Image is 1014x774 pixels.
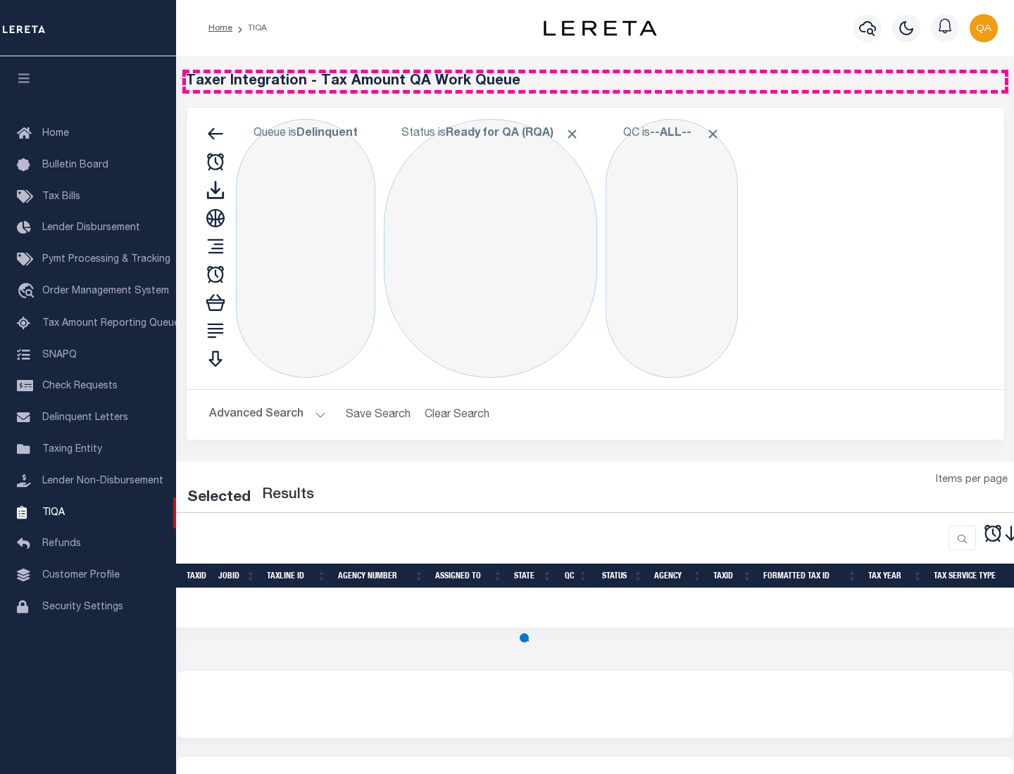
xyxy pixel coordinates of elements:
[42,413,128,423] span: Delinquent Letters
[42,255,170,265] span: Pymt Processing & Tracking
[42,507,65,517] span: TIQA
[209,401,326,429] button: Advanced Search
[970,14,998,42] img: svg+xml;base64,PHN2ZyB4bWxucz0iaHR0cDovL3d3dy53My5vcmcvMjAwMC9zdmciIHBvaW50ZXItZXZlbnRzPSJub25lIi...
[261,564,332,588] th: TaxLine ID
[650,128,691,139] b: --ALL--
[508,564,558,588] th: State
[446,128,580,139] b: Ready for QA (RQA)
[558,564,594,588] th: QC
[232,22,267,34] li: TIQA
[42,286,169,296] span: Order Management System
[863,564,928,588] th: Tax Year
[208,24,232,32] a: Home
[708,564,758,588] th: TaxID
[181,564,213,588] th: TaxID
[337,401,419,429] button: Save Search
[430,564,508,588] th: Assigned To
[187,487,251,509] div: Selected
[384,119,597,378] div: Click to Edit
[42,571,120,580] span: Customer Profile
[213,564,261,588] th: JobID
[42,160,108,170] span: Bulletin Board
[758,564,863,588] th: Formatted Tax ID
[42,602,123,612] span: Security Settings
[936,473,1008,488] span: Items per page
[42,192,80,202] span: Tax Bills
[42,381,118,391] span: Check Requests
[332,564,430,588] th: Agency Number
[42,539,81,549] span: Refunds
[42,445,102,455] span: Taxing Entity
[262,484,314,507] label: Results
[42,476,163,486] span: Lender Non-Disbursement
[706,127,720,141] span: Click to Remove
[594,564,649,588] th: Status
[17,283,39,301] i: travel_explore
[42,319,180,329] span: Tax Amount Reporting Queue
[42,350,77,360] span: SNAPQ
[565,127,580,141] span: Click to Remove
[42,223,140,233] span: Lender Disbursement
[186,73,1005,90] h5: Taxer Integration - Tax Amount QA Work Queue
[544,20,656,36] img: logo-dark.svg
[236,119,375,378] div: Click to Edit
[606,119,738,378] div: Click to Edit
[42,129,69,139] span: Home
[296,128,358,139] b: Delinquent
[419,401,496,429] button: Clear Search
[649,564,708,588] th: Agency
